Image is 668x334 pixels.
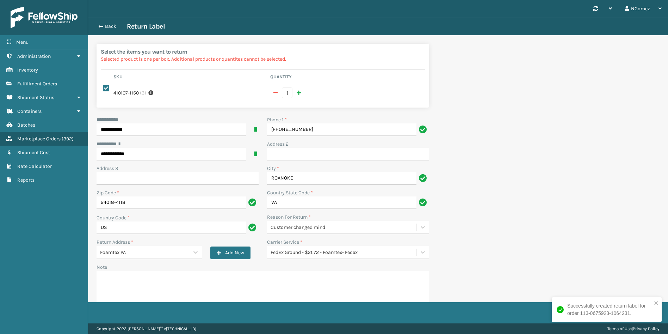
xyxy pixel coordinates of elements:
[97,189,119,196] label: Zip Code
[267,189,313,196] label: Country State Code
[100,249,190,256] div: FoamTex PA
[267,238,302,246] label: Carrier Service
[111,74,268,82] th: Sku
[17,53,51,59] span: Administration
[101,48,425,55] h2: Select the items you want to return
[267,213,311,221] label: Reason For Return
[97,238,133,246] label: Return Address
[17,122,35,128] span: Batches
[268,74,425,82] th: Quantity
[17,95,54,101] span: Shipment Status
[62,136,74,142] span: ( 392 )
[97,323,196,334] p: Copyright 2023 [PERSON_NAME]™ v [TECHNICAL_ID]
[267,116,287,123] label: Phone 1
[113,89,139,97] label: 410107-1150
[17,67,38,73] span: Inventory
[267,165,279,172] label: City
[210,247,251,259] button: Add New
[267,140,289,148] label: Address 2
[17,177,35,183] span: Reports
[11,7,78,28] img: logo
[17,163,52,169] span: Rate Calculator
[94,23,127,30] button: Back
[567,302,652,317] div: Successfully created return label for order 113-0675923-1064231.
[140,89,146,97] span: ( 3 )
[17,136,61,142] span: Marketplace Orders
[17,81,57,87] span: Fulfillment Orders
[17,108,42,114] span: Containers
[271,224,417,231] div: Customer changed mind
[97,165,118,172] label: Address 3
[101,55,425,63] p: Selected product is one per box. Additional products or quantites cannot be selected.
[97,214,130,221] label: Country Code
[654,300,659,307] button: close
[17,150,50,156] span: Shipment Cost
[271,249,417,256] div: FedEx Ground - $21.72 - Foamtex- Fedex
[16,39,29,45] span: Menu
[97,264,107,270] label: Note
[127,22,165,31] h3: Return Label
